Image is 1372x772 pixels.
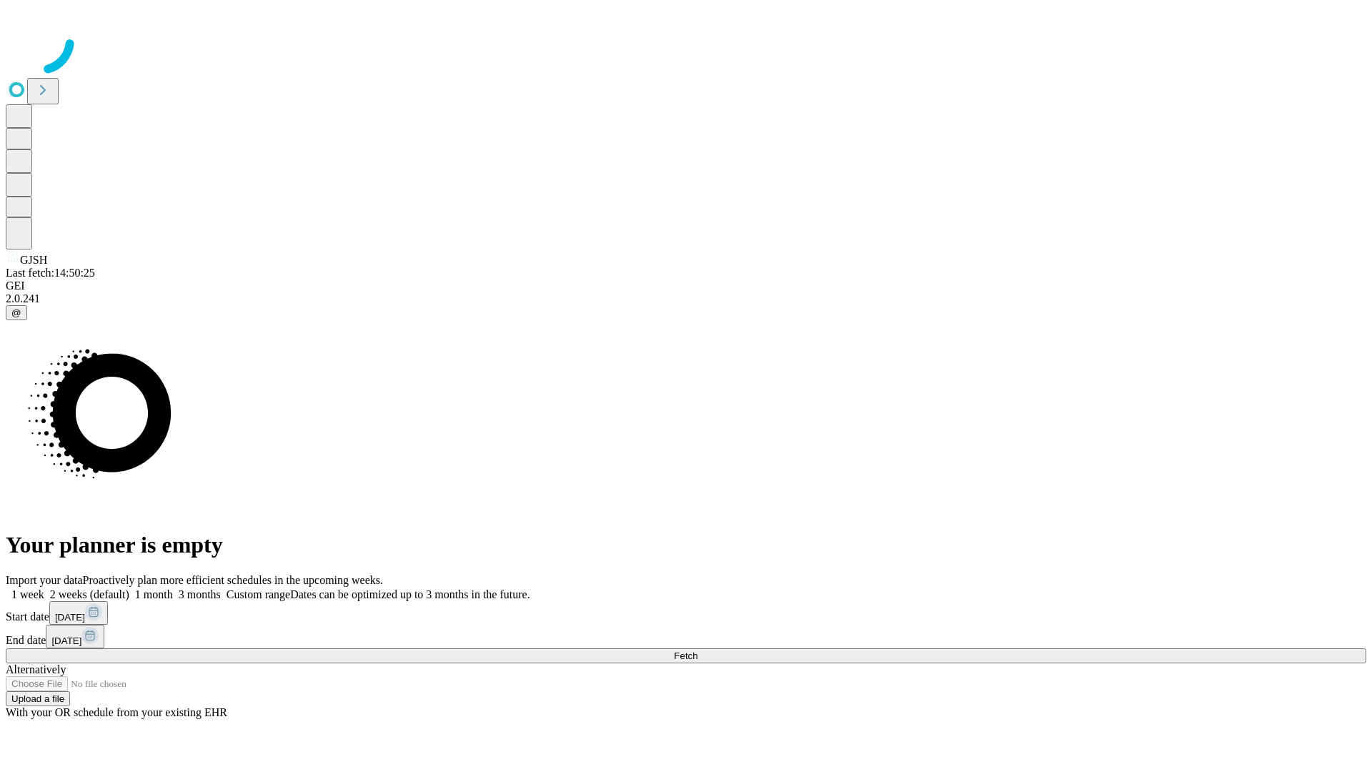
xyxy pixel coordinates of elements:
[227,588,290,600] span: Custom range
[135,588,173,600] span: 1 month
[290,588,530,600] span: Dates can be optimized up to 3 months in the future.
[6,292,1366,305] div: 2.0.241
[83,574,383,586] span: Proactively plan more efficient schedules in the upcoming weeks.
[6,625,1366,648] div: End date
[6,691,70,706] button: Upload a file
[11,588,44,600] span: 1 week
[55,612,85,623] span: [DATE]
[49,601,108,625] button: [DATE]
[674,650,697,661] span: Fetch
[6,663,66,675] span: Alternatively
[6,267,95,279] span: Last fetch: 14:50:25
[6,532,1366,558] h1: Your planner is empty
[179,588,221,600] span: 3 months
[51,635,81,646] span: [DATE]
[6,706,227,718] span: With your OR schedule from your existing EHR
[6,601,1366,625] div: Start date
[11,307,21,318] span: @
[50,588,129,600] span: 2 weeks (default)
[46,625,104,648] button: [DATE]
[6,574,83,586] span: Import your data
[6,648,1366,663] button: Fetch
[20,254,47,266] span: GJSH
[6,279,1366,292] div: GEI
[6,305,27,320] button: @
